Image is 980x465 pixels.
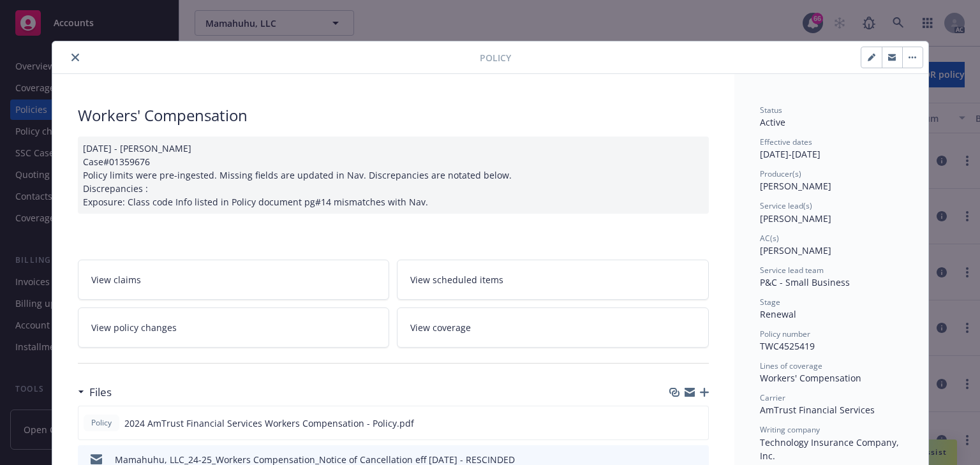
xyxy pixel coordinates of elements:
span: Policy [480,51,511,64]
span: Writing company [760,424,820,435]
div: Workers' Compensation [760,371,903,385]
span: AmTrust Financial Services [760,404,875,416]
button: download file [671,417,681,430]
span: Carrier [760,392,785,403]
span: Policy number [760,328,810,339]
span: View policy changes [91,321,177,334]
button: close [68,50,83,65]
button: preview file [692,417,703,430]
span: Effective dates [760,137,812,147]
span: Service lead team [760,265,824,276]
div: [DATE] - [PERSON_NAME] Case#01359676 Policy limits were pre-ingested. Missing fields are updated ... [78,137,709,214]
span: [PERSON_NAME] [760,212,831,225]
span: [PERSON_NAME] [760,244,831,256]
span: View scheduled items [410,273,503,286]
span: Active [760,116,785,128]
span: View coverage [410,321,471,334]
span: TWC4525419 [760,340,815,352]
span: P&C - Small Business [760,276,850,288]
span: Stage [760,297,780,307]
span: 2024 AmTrust Financial Services Workers Compensation - Policy.pdf [124,417,414,430]
span: [PERSON_NAME] [760,180,831,192]
span: AC(s) [760,233,779,244]
a: View scheduled items [397,260,709,300]
span: Lines of coverage [760,360,822,371]
h3: Files [89,384,112,401]
a: View claims [78,260,390,300]
div: Workers' Compensation [78,105,709,126]
span: Producer(s) [760,168,801,179]
span: Service lead(s) [760,200,812,211]
div: Files [78,384,112,401]
span: Status [760,105,782,115]
span: Technology Insurance Company, Inc. [760,436,902,462]
div: [DATE] - [DATE] [760,137,903,161]
span: Policy [89,417,114,429]
a: View coverage [397,307,709,348]
span: Renewal [760,308,796,320]
a: View policy changes [78,307,390,348]
span: View claims [91,273,141,286]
